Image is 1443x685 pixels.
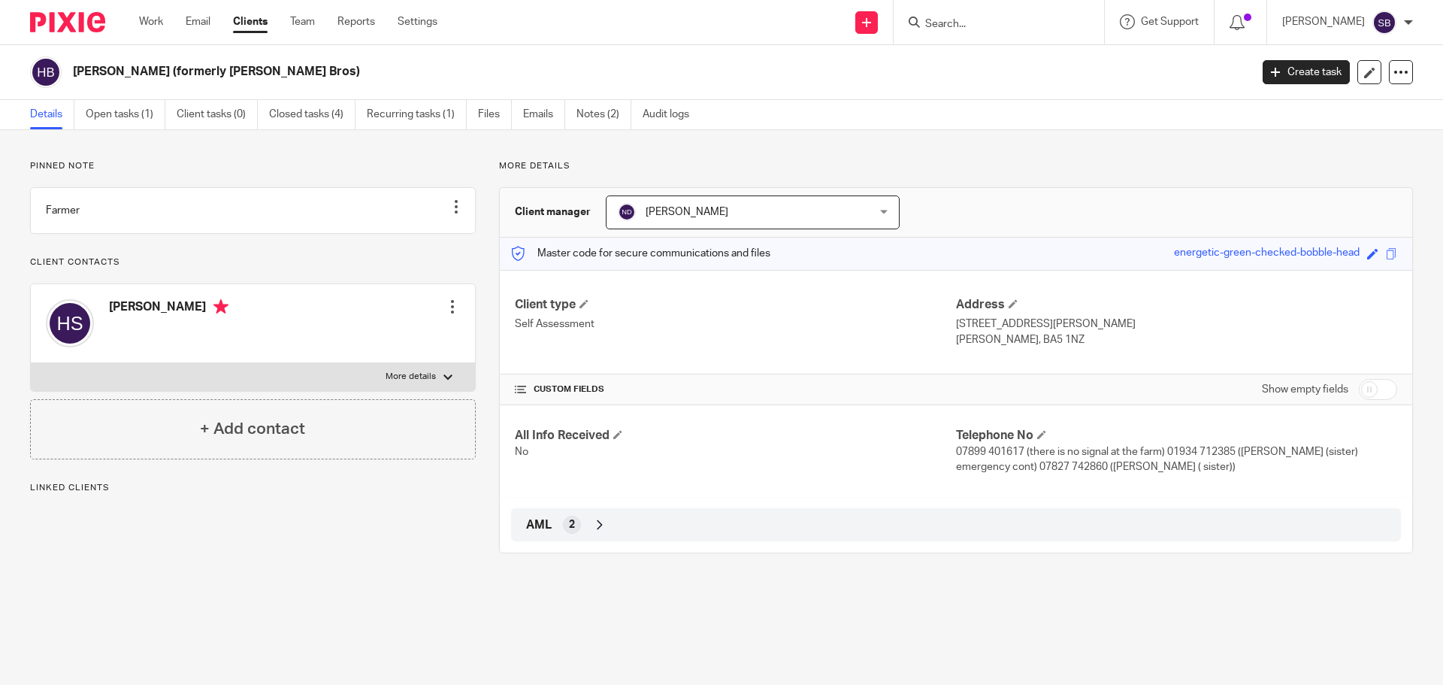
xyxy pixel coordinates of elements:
label: Show empty fields [1262,382,1348,397]
img: svg%3E [618,203,636,221]
h4: [PERSON_NAME] [109,299,228,318]
h4: All Info Received [515,428,956,444]
p: Master code for secure communications and files [511,246,770,261]
p: Linked clients [30,482,476,494]
p: More details [386,371,436,383]
span: 2 [569,517,575,532]
span: Get Support [1141,17,1199,27]
a: Team [290,14,315,29]
h3: Client manager [515,205,591,220]
a: Reports [337,14,375,29]
img: svg%3E [30,56,62,88]
span: AML [526,517,552,533]
p: More details [499,160,1413,172]
a: Work [139,14,163,29]
i: Primary [213,299,228,314]
span: No [515,447,528,457]
a: Settings [398,14,437,29]
p: [PERSON_NAME], BA5 1NZ [956,332,1397,347]
span: [PERSON_NAME] [646,207,728,217]
a: Client tasks (0) [177,100,258,129]
a: Emails [523,100,565,129]
img: Pixie [30,12,105,32]
h4: Client type [515,297,956,313]
a: Details [30,100,74,129]
p: [PERSON_NAME] [1282,14,1365,29]
h4: + Add contact [200,417,305,441]
a: Open tasks (1) [86,100,165,129]
div: energetic-green-checked-bobble-head [1174,245,1360,262]
p: [STREET_ADDRESS][PERSON_NAME] [956,317,1397,332]
a: Clients [233,14,268,29]
a: Recurring tasks (1) [367,100,467,129]
a: Email [186,14,210,29]
span: 07899 401617 (there is no signal at the farm) 01934 712385 ([PERSON_NAME] (sister) emergency cont... [956,447,1358,472]
h4: Address [956,297,1397,313]
input: Search [924,18,1059,32]
h4: Telephone No [956,428,1397,444]
a: Files [478,100,512,129]
h2: [PERSON_NAME] (formerly [PERSON_NAME] Bros) [73,64,1006,80]
a: Create task [1263,60,1350,84]
p: Pinned note [30,160,476,172]
p: Self Assessment [515,317,956,332]
a: Notes (2) [576,100,631,129]
a: Closed tasks (4) [269,100,355,129]
h4: CUSTOM FIELDS [515,383,956,396]
img: svg%3E [1372,11,1396,35]
a: Audit logs [643,100,700,129]
p: Client contacts [30,256,476,268]
img: svg%3E [46,299,94,347]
